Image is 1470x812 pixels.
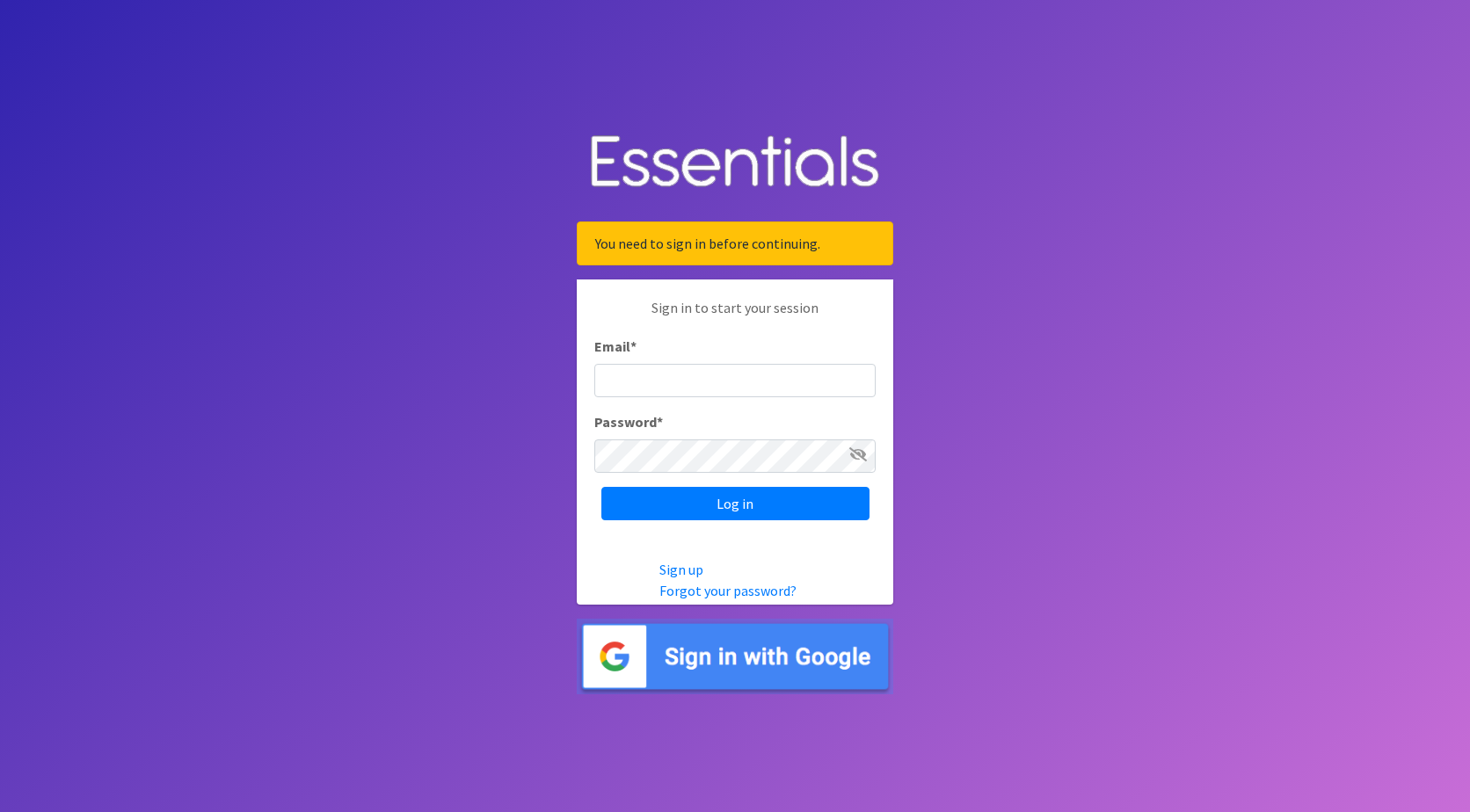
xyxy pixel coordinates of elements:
p: Sign in to start your session [594,297,876,336]
a: Sign up [659,561,703,578]
div: You need to sign in before continuing. [577,221,893,265]
img: Human Essentials [577,118,893,208]
img: Sign in with Google [577,619,893,695]
abbr: required [630,337,637,355]
label: Email [594,336,637,357]
a: Forgot your password? [659,582,797,599]
abbr: required [657,413,663,431]
input: Log in [601,487,870,520]
label: Password [594,411,663,432]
